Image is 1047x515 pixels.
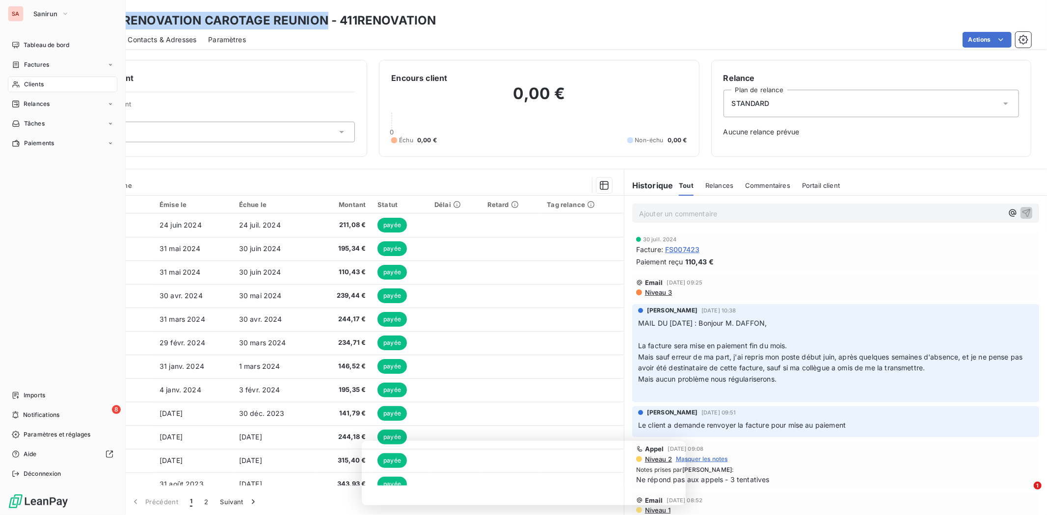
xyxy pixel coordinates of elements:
[321,456,366,465] span: 315,40 €
[321,361,366,371] span: 146,52 €
[8,493,69,509] img: Logo LeanPay
[24,139,54,148] span: Paiements
[624,180,673,191] h6: Historique
[321,338,366,348] span: 234,71 €
[24,469,61,478] span: Déconnexion
[321,432,366,442] span: 244,18 €
[745,181,790,189] span: Commentaires
[682,466,732,473] span: [PERSON_NAME]
[86,12,436,29] h3: RCR - RENOVATION CAROTAGE REUNION - 411RENOVATION
[239,291,282,300] span: 30 mai 2024
[638,341,787,350] span: La facture sera mise en paiement fin du mois.
[125,491,184,512] button: Précédent
[390,128,394,136] span: 0
[1034,482,1042,489] span: 1
[377,241,407,256] span: payée
[8,57,117,73] a: Factures
[377,383,407,397] span: payée
[377,359,407,374] span: payée
[33,10,57,18] span: Sanirun
[636,474,1035,485] span: Ne répond pas aux appels - 3 tentatives
[963,32,1012,48] button: Actions
[215,491,264,512] button: Suivant
[239,362,280,370] span: 1 mars 2024
[128,35,196,45] span: Contacts & Adresses
[8,37,117,53] a: Tableau de bord
[647,306,698,315] span: [PERSON_NAME]
[679,181,694,189] span: Tout
[160,268,201,276] span: 31 mai 2024
[377,288,407,303] span: payée
[377,312,407,327] span: payée
[24,100,50,108] span: Relances
[362,441,686,505] iframe: Enquête de LeanPay
[434,201,476,208] div: Délai
[377,265,407,280] span: payée
[645,279,663,286] span: Email
[644,288,672,296] span: Niveau 3
[8,135,117,151] a: Paiements
[8,6,24,22] div: SA
[638,353,1025,372] span: Mais sauf erreur de ma part, j'ai repris mon poste début juin, après quelques semaines d'absence,...
[23,411,59,419] span: Notifications
[676,455,728,463] span: Masquer les notes
[635,136,664,145] span: Non-échu
[636,465,1035,474] span: Notes prises par :
[239,480,262,488] span: [DATE]
[636,244,663,255] span: Facture :
[24,391,45,400] span: Imports
[321,220,366,230] span: 211,08 €
[417,136,437,145] span: 0,00 €
[321,479,366,489] span: 343,93 €
[160,386,201,394] span: 4 janv. 2024
[636,257,683,267] span: Paiement reçu
[160,244,201,253] span: 31 mai 2024
[701,308,736,313] span: [DATE] 10:38
[239,221,281,229] span: 24 juil. 2024
[685,257,714,267] span: 110,43 €
[24,60,49,69] span: Factures
[701,410,736,415] span: [DATE] 09:51
[24,41,69,50] span: Tableau de bord
[638,375,777,383] span: Mais aucun problème nous régulariserons.
[665,244,699,255] span: FS007423
[487,201,536,208] div: Retard
[239,244,281,253] span: 30 juin 2024
[724,72,1019,84] h6: Relance
[184,491,198,512] button: 1
[112,405,121,414] span: 8
[239,201,309,208] div: Échue le
[208,35,246,45] span: Paramètres
[8,96,117,112] a: Relances
[160,456,183,464] span: [DATE]
[399,136,413,145] span: Échu
[8,116,117,131] a: Tâches
[160,480,204,488] span: 31 août 2023
[547,201,617,208] div: Tag relance
[160,338,205,347] span: 29 févr. 2024
[321,385,366,395] span: 195,35 €
[160,291,203,300] span: 30 avr. 2024
[724,127,1019,137] span: Aucune relance prévue
[190,497,192,507] span: 1
[239,456,262,464] span: [DATE]
[160,315,205,323] span: 31 mars 2024
[79,100,355,114] span: Propriétés Client
[321,314,366,324] span: 244,17 €
[647,408,698,417] span: [PERSON_NAME]
[643,236,677,242] span: 30 juil. 2024
[638,421,846,429] span: Le client a demande renvoyer la facture pour mise au paiement
[667,497,703,503] span: [DATE] 08:52
[59,72,355,84] h6: Informations client
[391,84,687,113] h2: 0,00 €
[321,267,366,277] span: 110,43 €
[321,409,366,418] span: 141,79 €
[321,244,366,254] span: 195,34 €
[377,201,423,208] div: Statut
[705,181,733,189] span: Relances
[321,291,366,301] span: 239,44 €
[732,99,770,108] span: STANDARD
[239,409,285,417] span: 30 déc. 2023
[8,427,117,442] a: Paramètres et réglages
[160,201,227,208] div: Émise le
